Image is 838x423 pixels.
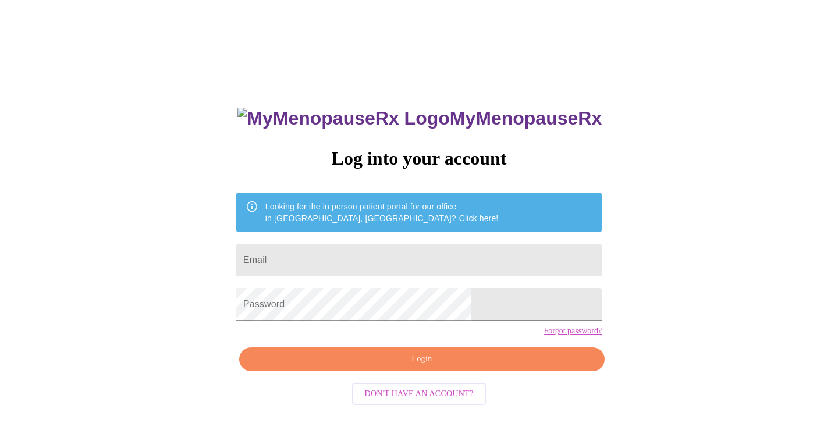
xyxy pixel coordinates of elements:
h3: MyMenopauseRx [237,108,602,129]
button: Login [239,347,605,371]
h3: Log into your account [236,148,602,169]
img: MyMenopauseRx Logo [237,108,449,129]
a: Click here! [459,214,499,223]
div: Looking for the in person patient portal for our office in [GEOGRAPHIC_DATA], [GEOGRAPHIC_DATA]? [265,196,499,229]
a: Forgot password? [544,326,602,336]
button: Don't have an account? [352,383,487,406]
a: Don't have an account? [349,388,489,398]
span: Login [253,352,591,367]
span: Don't have an account? [365,387,474,401]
